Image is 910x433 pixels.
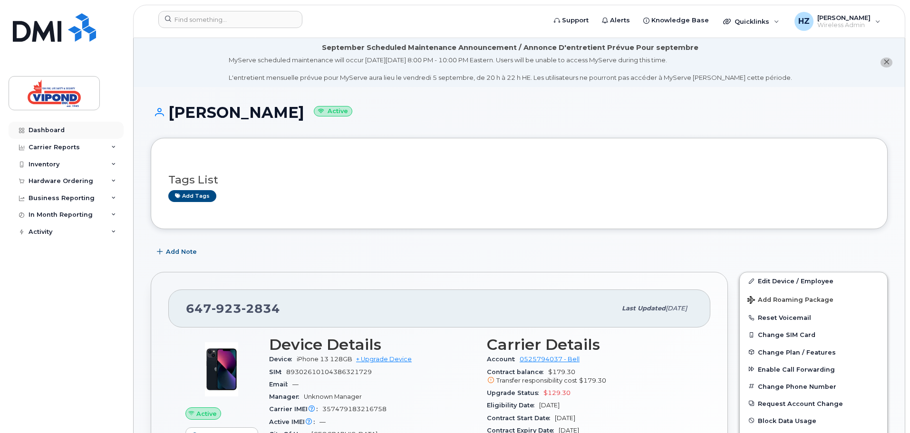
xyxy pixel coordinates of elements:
[269,393,304,400] span: Manager
[269,336,475,353] h3: Device Details
[740,289,887,309] button: Add Roaming Package
[740,412,887,429] button: Block Data Usage
[579,377,606,384] span: $179.30
[168,174,870,186] h3: Tags List
[666,305,687,312] span: [DATE]
[314,106,352,117] small: Active
[487,336,693,353] h3: Carrier Details
[151,243,205,260] button: Add Note
[740,378,887,395] button: Change Phone Number
[496,377,577,384] span: Transfer responsibility cost
[322,405,387,413] span: 357479183216758
[168,190,216,202] a: Add tags
[297,356,352,363] span: iPhone 13 128GB
[758,348,836,356] span: Change Plan / Features
[520,356,580,363] a: 0525794037 - Bell
[487,368,693,385] span: $179.30
[269,356,297,363] span: Device
[212,301,242,316] span: 923
[151,104,888,121] h1: [PERSON_NAME]
[166,247,197,256] span: Add Note
[269,381,292,388] span: Email
[539,402,560,409] span: [DATE]
[269,405,322,413] span: Carrier IMEI
[286,368,372,375] span: 89302610104386321729
[740,395,887,412] button: Request Account Change
[740,344,887,361] button: Change Plan / Features
[269,418,319,425] span: Active IMEI
[304,393,362,400] span: Unknown Manager
[487,368,548,375] span: Contract balance
[229,56,792,82] div: MyServe scheduled maintenance will occur [DATE][DATE] 8:00 PM - 10:00 PM Eastern. Users will be u...
[740,326,887,343] button: Change SIM Card
[319,418,326,425] span: —
[555,414,575,422] span: [DATE]
[622,305,666,312] span: Last updated
[356,356,412,363] a: + Upgrade Device
[747,296,833,305] span: Add Roaming Package
[269,368,286,375] span: SIM
[487,414,555,422] span: Contract Start Date
[196,409,217,418] span: Active
[487,402,539,409] span: Eligibility Date
[242,301,280,316] span: 2834
[322,43,698,53] div: September Scheduled Maintenance Announcement / Annonce D'entretient Prévue Pour septembre
[292,381,299,388] span: —
[881,58,892,67] button: close notification
[758,366,835,373] span: Enable Call Forwarding
[740,361,887,378] button: Enable Call Forwarding
[186,301,280,316] span: 647
[487,389,543,396] span: Upgrade Status
[740,272,887,289] a: Edit Device / Employee
[487,356,520,363] span: Account
[193,341,250,398] img: image20231002-3703462-1ig824h.jpeg
[740,309,887,326] button: Reset Voicemail
[543,389,571,396] span: $129.30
